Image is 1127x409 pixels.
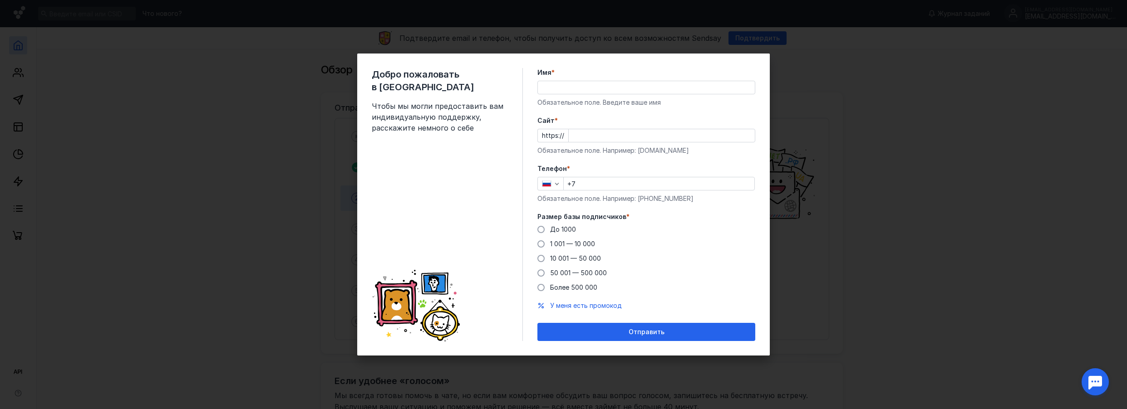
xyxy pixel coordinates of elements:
[550,283,597,291] span: Более 500 000
[372,101,508,133] span: Чтобы мы могли предоставить вам индивидуальную поддержку, расскажите немного о себе
[537,116,555,125] span: Cайт
[550,269,607,277] span: 50 001 — 500 000
[550,301,622,310] button: У меня есть промокод
[550,225,576,233] span: До 1000
[537,146,755,155] div: Обязательное поле. Например: [DOMAIN_NAME]
[372,68,508,93] span: Добро пожаловать в [GEOGRAPHIC_DATA]
[629,328,664,336] span: Отправить
[537,68,551,77] span: Имя
[537,98,755,107] div: Обязательное поле. Введите ваше имя
[550,254,601,262] span: 10 001 — 50 000
[537,164,567,173] span: Телефон
[537,323,755,341] button: Отправить
[537,212,626,221] span: Размер базы подписчиков
[550,302,622,309] span: У меня есть промокод
[550,240,595,248] span: 1 001 — 10 000
[537,194,755,203] div: Обязательное поле. Например: [PHONE_NUMBER]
